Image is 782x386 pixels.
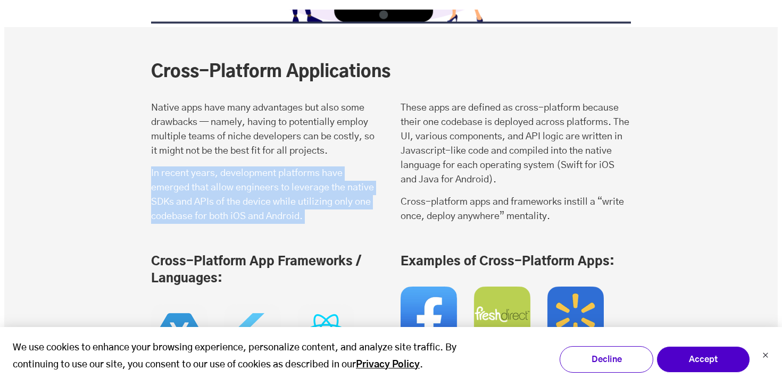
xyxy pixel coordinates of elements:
[151,304,354,381] img: cross platform
[401,195,631,224] p: Cross-platform apps and frameworks instill a “write once, deploy anywhere” mentality.
[13,340,456,373] p: We use cookies to enhance your browsing experience, personalize content, and analyze site traffic...
[762,351,769,362] button: Dismiss cookie banner
[560,346,653,373] button: Decline
[401,101,631,187] p: These apps are defined as cross-platform because their one codebase is deployed across platforms....
[151,61,603,82] h2: Cross-Platform Applications
[401,254,631,271] h3: Examples of Cross-Platform Apps:
[151,101,381,158] p: Native apps have many advantages but also some drawbacks — namely, having to potentially employ m...
[656,346,750,373] button: Accept
[151,166,381,224] p: In recent years, development platforms have emerged that allow engineers to leverage the native S...
[356,357,420,374] a: Privacy Policy
[151,254,381,288] h3: Cross-Platform App Frameworks / Languages:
